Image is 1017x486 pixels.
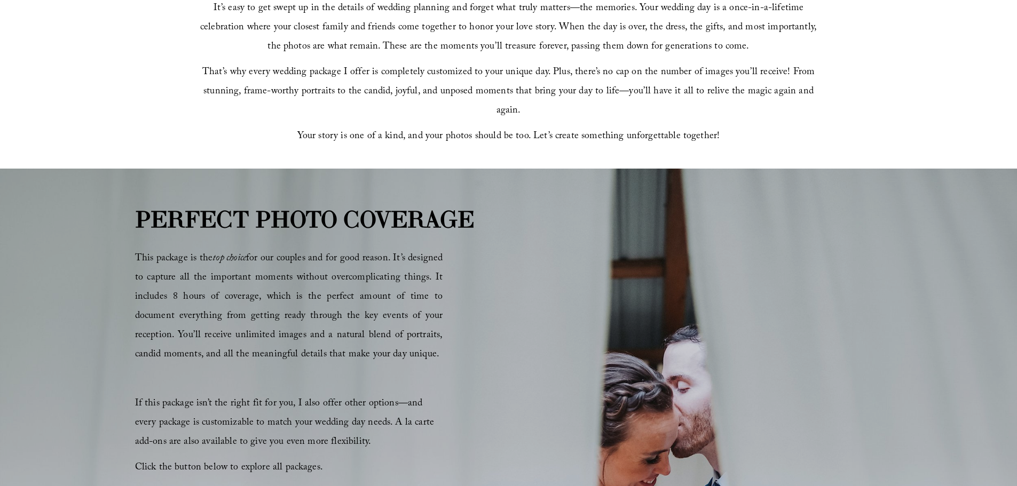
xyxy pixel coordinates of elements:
[135,396,437,451] span: If this package isn’t the right fit for you, I also offer other options—and every package is cust...
[135,460,323,476] span: Click the button below to explore all packages.
[202,65,818,119] span: That’s why every wedding package I offer is completely customized to your unique day. Plus, there...
[135,205,474,234] strong: PERFECT PHOTO COVERAGE
[200,1,819,55] span: It’s easy to get swept up in the details of wedding planning and forget what truly matters—the me...
[135,251,443,363] span: This package is the for our couples and for good reason. It’s designed to capture all the importa...
[212,251,246,267] em: top choice
[297,129,720,145] span: Your story is one of a kind, and your photos should be too. Let’s create something unforgettable ...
